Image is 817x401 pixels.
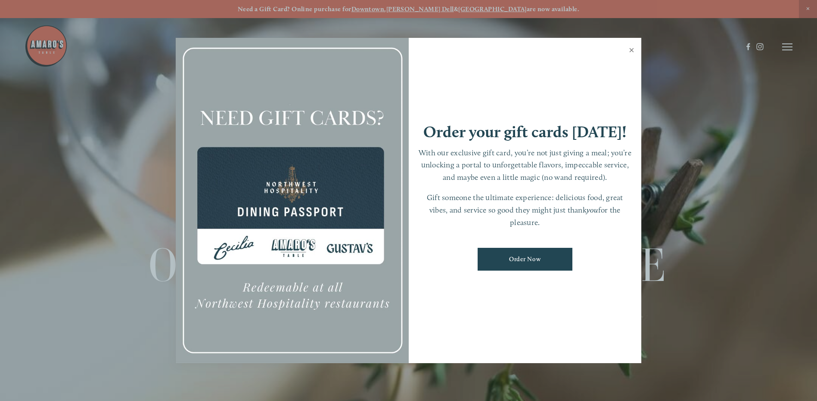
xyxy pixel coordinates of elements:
em: you [587,205,598,214]
p: With our exclusive gift card, you’re not just giving a meal; you’re unlocking a portal to unforge... [417,147,633,184]
a: Order Now [478,248,572,271]
p: Gift someone the ultimate experience: delicious food, great vibes, and service so good they might... [417,191,633,228]
a: Close [623,39,640,63]
h1: Order your gift cards [DATE]! [423,124,627,140]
